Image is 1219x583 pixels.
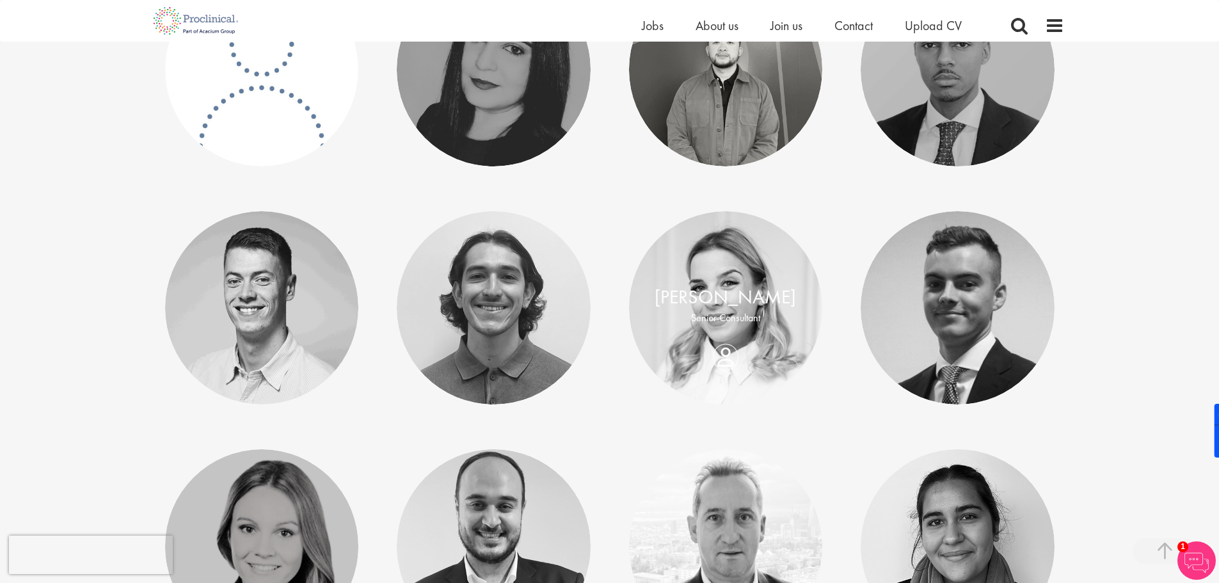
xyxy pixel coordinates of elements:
a: About us [696,17,738,34]
a: [PERSON_NAME] [655,285,796,309]
a: Join us [770,17,802,34]
a: Contact [834,17,873,34]
img: Chatbot [1177,541,1216,580]
p: Senior Consultant [642,311,810,326]
iframe: reCAPTCHA [9,536,173,574]
a: Jobs [642,17,664,34]
a: Upload CV [905,17,962,34]
span: 1 [1177,541,1188,552]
